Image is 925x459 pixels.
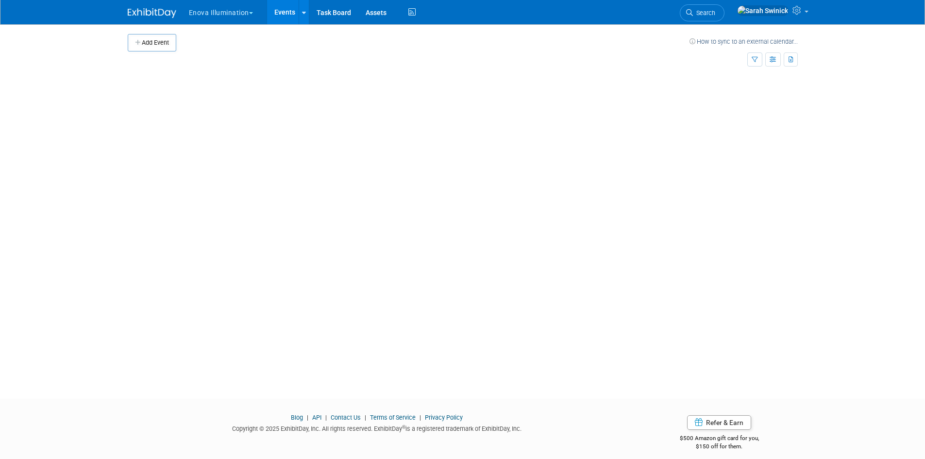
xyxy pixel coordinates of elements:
[128,422,627,433] div: Copyright © 2025 ExhibitDay, Inc. All rights reserved. ExhibitDay is a registered trademark of Ex...
[304,414,311,421] span: |
[693,9,715,17] span: Search
[680,4,724,21] a: Search
[687,415,751,430] a: Refer & Earn
[641,442,798,451] div: $150 off for them.
[690,38,798,45] a: How to sync to an external calendar...
[417,414,423,421] span: |
[641,428,798,450] div: $500 Amazon gift card for you,
[370,414,416,421] a: Terms of Service
[128,8,176,18] img: ExhibitDay
[291,414,303,421] a: Blog
[402,425,405,430] sup: ®
[323,414,329,421] span: |
[128,34,176,51] button: Add Event
[425,414,463,421] a: Privacy Policy
[737,5,789,16] img: Sarah Swinick
[331,414,361,421] a: Contact Us
[362,414,369,421] span: |
[312,414,321,421] a: API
